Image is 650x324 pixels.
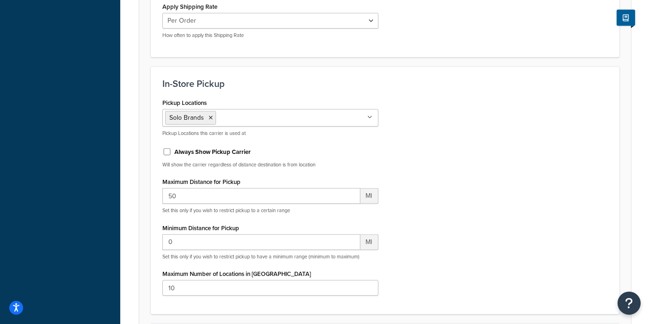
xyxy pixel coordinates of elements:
p: How often to apply this Shipping Rate [162,32,378,39]
button: Show Help Docs [617,10,635,26]
button: Open Resource Center [618,292,641,315]
label: Apply Shipping Rate [162,3,217,10]
span: Solo Brands [169,113,204,122]
label: Pickup Locations [162,99,207,106]
p: Pickup Locations this carrier is used at [162,130,378,137]
label: Maximum Distance for Pickup [162,178,241,185]
span: MI [360,234,378,250]
label: Maximum Number of Locations in [GEOGRAPHIC_DATA] [162,270,311,277]
p: Set this only if you wish to restrict pickup to a certain range [162,207,378,214]
p: Set this only if you wish to restrict pickup to have a minimum range (minimum to maximum) [162,253,378,260]
p: Will show the carrier regardless of distance destination is from location [162,161,378,168]
label: Minimum Distance for Pickup [162,225,239,232]
label: Always Show Pickup Carrier [174,148,251,156]
span: MI [360,188,378,204]
h3: In-Store Pickup [162,79,608,89]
